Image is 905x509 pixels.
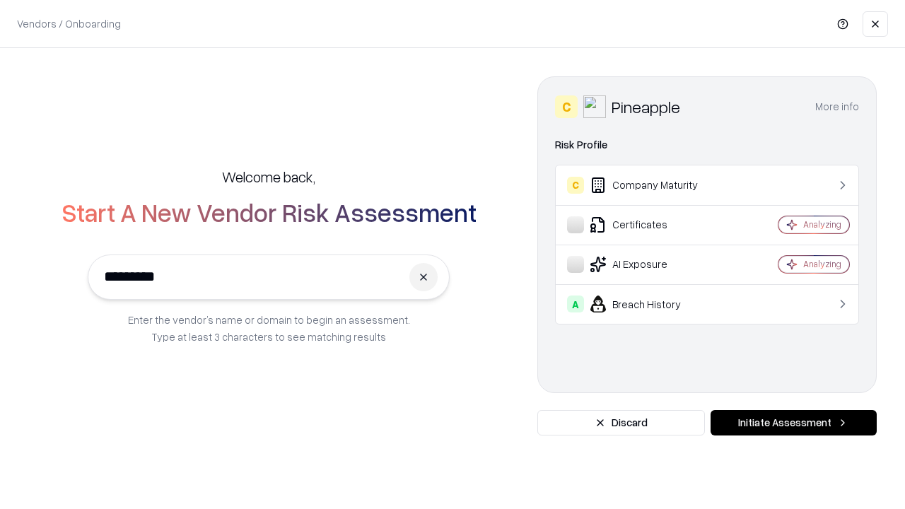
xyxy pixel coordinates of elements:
[711,410,877,435] button: Initiate Assessment
[815,94,859,119] button: More info
[612,95,680,118] div: Pineapple
[17,16,121,31] p: Vendors / Onboarding
[567,296,736,312] div: Breach History
[537,410,705,435] button: Discard
[583,95,606,118] img: Pineapple
[128,311,410,345] p: Enter the vendor’s name or domain to begin an assessment. Type at least 3 characters to see match...
[555,136,859,153] div: Risk Profile
[803,258,841,270] div: Analyzing
[567,216,736,233] div: Certificates
[567,177,584,194] div: C
[555,95,578,118] div: C
[62,198,477,226] h2: Start A New Vendor Risk Assessment
[803,218,841,230] div: Analyzing
[567,256,736,273] div: AI Exposure
[222,167,315,187] h5: Welcome back,
[567,296,584,312] div: A
[567,177,736,194] div: Company Maturity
